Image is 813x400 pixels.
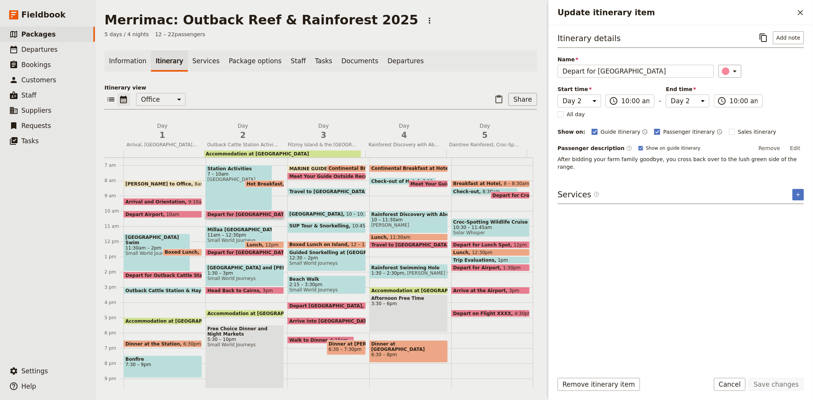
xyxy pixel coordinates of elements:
span: Depart for Airport [453,265,503,270]
span: Small World Journeys [289,287,364,293]
span: Accommodation at [GEOGRAPHIC_DATA] [206,151,309,157]
span: Arrival, [GEOGRAPHIC_DATA], [GEOGRAPHIC_DATA] Swim and [GEOGRAPHIC_DATA] [123,142,201,148]
div: 5 pm [104,315,123,321]
div: 3 pm [104,284,123,290]
span: Depart for Lunch Spot [453,242,514,247]
span: 6:15pm [330,338,348,342]
div: Breakfast at Hotel8 – 8:30am [451,180,530,187]
span: ​ [626,145,632,151]
span: Check-out [453,189,483,194]
span: All day [567,110,585,118]
span: 11:30am [390,235,411,240]
div: Show on: [558,128,585,136]
span: Daintree Rainforest, Croc-Spotting Cruise and Depart [446,142,524,148]
span: Suppliers [21,107,51,114]
div: Trip Evaluations1pm [451,256,530,264]
span: [GEOGRAPHIC_DATA] [207,177,270,182]
div: 6 pm [104,330,123,336]
div: Continental Breakfast at Hotel [327,165,366,172]
span: Hot Breakfast [247,181,285,186]
button: ​ [718,65,741,78]
button: Copy itinerary item [757,31,770,44]
span: Departures [21,46,58,53]
span: 7:50am [423,179,440,184]
input: Name [558,65,714,78]
span: Meet Your Guide Outside Reception & Depart [289,174,409,179]
div: Accommodation at [GEOGRAPHIC_DATA] [123,150,527,157]
span: Bookings [21,61,51,69]
span: Travel to [GEOGRAPHIC_DATA] - [GEOGRAPHIC_DATA] [289,189,429,194]
input: ​ [621,96,649,106]
span: Tasks [21,137,39,145]
span: Travel to [GEOGRAPHIC_DATA] in The [GEOGRAPHIC_DATA] [371,242,525,247]
div: Hot Breakfast [245,180,284,187]
span: 12:30pm [472,250,492,255]
span: Settings [21,367,48,375]
button: Add service inclusion [792,189,804,200]
span: Help [21,382,36,390]
span: Accommodation at [GEOGRAPHIC_DATA] [207,311,314,316]
div: Dinner at the Station6:30pm [123,340,202,347]
div: [GEOGRAPHIC_DATA] and [PERSON_NAME][GEOGRAPHIC_DATA]1:30 – 3pmSmall World Journeys [205,264,284,286]
div: Arrival and Orientation9:10am [123,198,202,205]
span: Dinner at [PERSON_NAME][GEOGRAPHIC_DATA] [329,341,364,347]
div: Outback Cattle Station & Hay Truck Ride [123,287,202,294]
span: Requests [21,122,51,130]
span: 6:30 – 7:30pm [329,347,362,352]
span: 12:30 – 1pm [201,250,229,255]
h2: Update itinerary item [558,7,794,18]
button: Paste itinerary item [492,93,505,106]
span: [PERSON_NAME] to Office [125,181,194,186]
div: Millaa [GEOGRAPHIC_DATA]11am – 12:30pmSmall World Journeys [205,226,272,248]
span: Millaa [GEOGRAPHIC_DATA] [207,227,270,232]
span: After bidding your farm family goodbye, you cross back over to the lush green side of the range. [558,156,799,170]
div: Depart for Outback Cattle Station [123,272,202,279]
span: - [659,96,661,107]
span: 4pm [366,303,376,308]
span: 8 – 8:30am [504,181,529,186]
label: Passenger description [558,144,632,152]
span: 6:30pm [183,341,201,346]
div: Accommodation at [GEOGRAPHIC_DATA] [123,317,202,325]
span: Outback Cattle Station & Hay Truck Ride [125,288,233,293]
div: Boxed Lunch12:30 – 1pm [163,249,202,256]
div: Continental Breakfast at Hotel [369,165,448,172]
button: Cancel [714,378,746,391]
button: Day5Daintree Rainforest, Croc-Spotting Cruise and Depart [446,122,527,150]
div: Croc-Spotting Wildlife Cruise10:30 – 11:45amSolar Whisper [451,218,530,237]
span: Walk to Dinner [289,338,330,342]
span: 10:30 – 11:45am [453,225,528,230]
span: 7 – 10am [207,171,270,177]
button: Day1Arrival, [GEOGRAPHIC_DATA], [GEOGRAPHIC_DATA] Swim and [GEOGRAPHIC_DATA] [123,122,204,150]
span: [PERSON_NAME] Swimming Hole [404,270,483,276]
div: Travel to [GEOGRAPHIC_DATA] - [GEOGRAPHIC_DATA] [287,188,366,195]
span: 3pm [263,288,273,293]
div: Depart for [GEOGRAPHIC_DATA] [205,249,284,256]
span: Guided Snorkelling at [GEOGRAPHIC_DATA] [289,250,364,255]
span: Arrive into [GEOGRAPHIC_DATA] [289,318,375,323]
div: 7 am [104,162,123,168]
span: 1:30 – 3pm [207,270,282,276]
button: Time shown on passenger itinerary [717,127,723,136]
span: ​ [593,191,600,200]
div: Lunch11:30am [369,234,448,241]
button: Day3Fitzroy Island & the [GEOGRAPHIC_DATA] with Paddleboarding and [GEOGRAPHIC_DATA] [285,122,366,150]
span: 9:10am [188,199,206,204]
p: Itinerary view [104,84,537,91]
span: 2 [207,130,279,141]
span: 12 – 12:30pm [351,242,382,247]
a: Departures [383,50,428,72]
span: Dinner at [GEOGRAPHIC_DATA] [371,341,446,352]
span: Rainforest Discovery with Aboriginal Guide and Daintree Rainforest [366,142,443,148]
span: SUP Tour & Snorkelling [289,223,352,229]
span: 7:30 – 9pm [125,362,200,367]
button: Day2Outback Cattle Station Activities and Waterfalls [204,122,285,150]
span: Solar Whisper [453,230,528,235]
div: Walk to Dinner6:15pm [287,336,354,344]
span: 5 [449,130,521,141]
div: Head Back to Cairns3pm [205,287,284,294]
h2: Day [449,122,521,141]
span: Small World Journeys [207,276,282,281]
button: Time shown on guide itinerary [642,127,648,136]
button: List view [104,93,117,106]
